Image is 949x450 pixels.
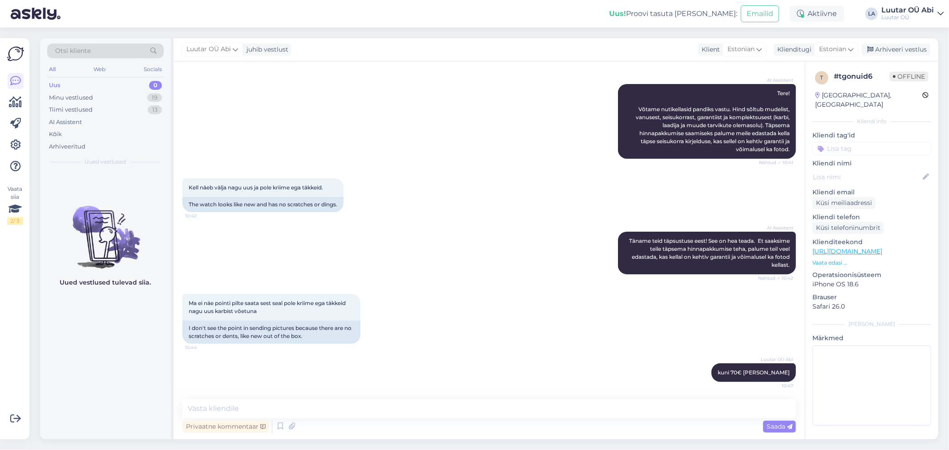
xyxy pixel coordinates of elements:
[812,197,876,209] div: Küsi meiliaadressi
[812,188,931,197] p: Kliendi email
[7,217,23,225] div: 2 / 3
[881,7,934,14] div: Luutar OÜ Abi
[185,213,218,219] span: 10:42
[7,185,23,225] div: Vaata siia
[189,184,323,191] span: Kell näeb välja nagu uus ja pole kriime ega täkkeid.
[774,45,812,54] div: Klienditugi
[609,9,626,18] b: Uus!
[182,421,269,433] div: Privaatne kommentaar
[812,222,884,234] div: Küsi telefoninumbrit
[759,159,793,166] span: Nähtud ✓ 10:41
[55,46,91,56] span: Otsi kliente
[819,44,846,54] span: Estonian
[85,158,126,166] span: Uued vestlused
[49,130,62,139] div: Kõik
[189,300,347,314] span: Ma ei näe pointi pilte saata sest seal pole kriime ega täkkeid nagu uus karbist võetuna
[49,142,85,151] div: Arhiveeritud
[812,142,931,155] input: Lisa tag
[49,105,93,114] div: Tiimi vestlused
[812,302,931,311] p: Safari 26.0
[834,71,889,82] div: # tgonuid6
[142,64,164,75] div: Socials
[7,45,24,62] img: Askly Logo
[185,344,218,351] span: 10:44
[881,7,944,21] a: Luutar OÜ AbiLuutar OÜ
[727,44,755,54] span: Estonian
[815,91,922,109] div: [GEOGRAPHIC_DATA], [GEOGRAPHIC_DATA]
[698,45,720,54] div: Klient
[629,237,791,268] span: Täname teid täpsustuse eest! See on hea teada. Et saaksime teile täpsema hinnapakkumise teha, pal...
[812,333,931,343] p: Märkmed
[820,74,824,81] span: t
[812,237,931,247] p: Klienditeekond
[243,45,288,54] div: juhib vestlust
[812,131,931,140] p: Kliendi tag'id
[49,93,93,102] div: Minu vestlused
[186,44,231,54] span: Luutar OÜ Abi
[760,356,793,363] span: Luutar OÜ Abi
[758,275,793,281] span: Nähtud ✓ 10:42
[812,247,882,255] a: [URL][DOMAIN_NAME]
[812,259,931,267] p: Vaata edasi ...
[760,225,793,231] span: AI Assistent
[812,280,931,289] p: iPhone OS 18.6
[760,77,793,84] span: AI Assistent
[147,93,162,102] div: 19
[182,321,360,344] div: I don't see the point in sending pictures because there are no scratches or dents, like new out o...
[790,6,844,22] div: Aktiivne
[865,8,878,20] div: LA
[609,8,737,19] div: Proovi tasuta [PERSON_NAME]:
[40,190,171,270] img: No chats
[812,270,931,280] p: Operatsioonisüsteem
[812,293,931,302] p: Brauser
[812,159,931,168] p: Kliendi nimi
[813,172,921,182] input: Lisa nimi
[862,44,930,56] div: Arhiveeri vestlus
[49,118,82,127] div: AI Assistent
[767,422,792,430] span: Saada
[182,197,343,212] div: The watch looks like new and has no scratches or dings.
[812,320,931,328] div: [PERSON_NAME]
[812,117,931,125] div: Kliendi info
[741,5,779,22] button: Emailid
[92,64,108,75] div: Web
[889,72,929,81] span: Offline
[760,382,793,389] span: 10:47
[49,81,61,90] div: Uus
[47,64,57,75] div: All
[718,369,790,376] span: kuni 70€ [PERSON_NAME]
[148,105,162,114] div: 13
[881,14,934,21] div: Luutar OÜ
[149,81,162,90] div: 0
[812,213,931,222] p: Kliendi telefon
[60,278,151,287] p: Uued vestlused tulevad siia.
